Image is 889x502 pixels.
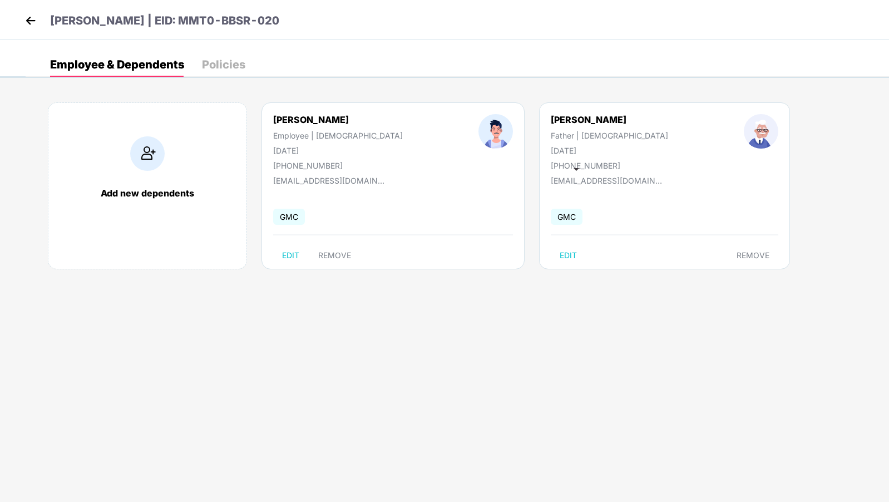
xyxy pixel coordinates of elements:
span: REMOVE [318,251,351,260]
button: REMOVE [309,247,360,264]
button: EDIT [273,247,308,264]
div: [DATE] [273,146,403,155]
button: EDIT [551,247,586,264]
span: GMC [551,209,582,225]
img: back [22,12,39,29]
div: [EMAIL_ADDRESS][DOMAIN_NAME] [551,176,662,185]
div: Add new dependents [60,188,235,199]
div: [DATE] [551,146,668,155]
div: [PERSON_NAME] [551,114,668,125]
span: GMC [273,209,305,225]
img: profileImage [744,114,778,149]
span: EDIT [282,251,299,260]
div: [PHONE_NUMBER] [551,161,668,170]
div: [EMAIL_ADDRESS][DOMAIN_NAME] [273,176,384,185]
img: profileImage [478,114,513,149]
div: [PHONE_NUMBER] [273,161,403,170]
span: EDIT [560,251,577,260]
p: [PERSON_NAME] | EID: MMT0-BBSR-020 [50,12,279,29]
button: REMOVE [728,247,778,264]
div: Policies [202,59,245,70]
div: Father | [DEMOGRAPHIC_DATA] [551,131,668,140]
div: [PERSON_NAME] [273,114,403,125]
span: REMOVE [737,251,769,260]
div: Employee & Dependents [50,59,184,70]
div: Employee | [DEMOGRAPHIC_DATA] [273,131,403,140]
img: addIcon [130,136,165,171]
